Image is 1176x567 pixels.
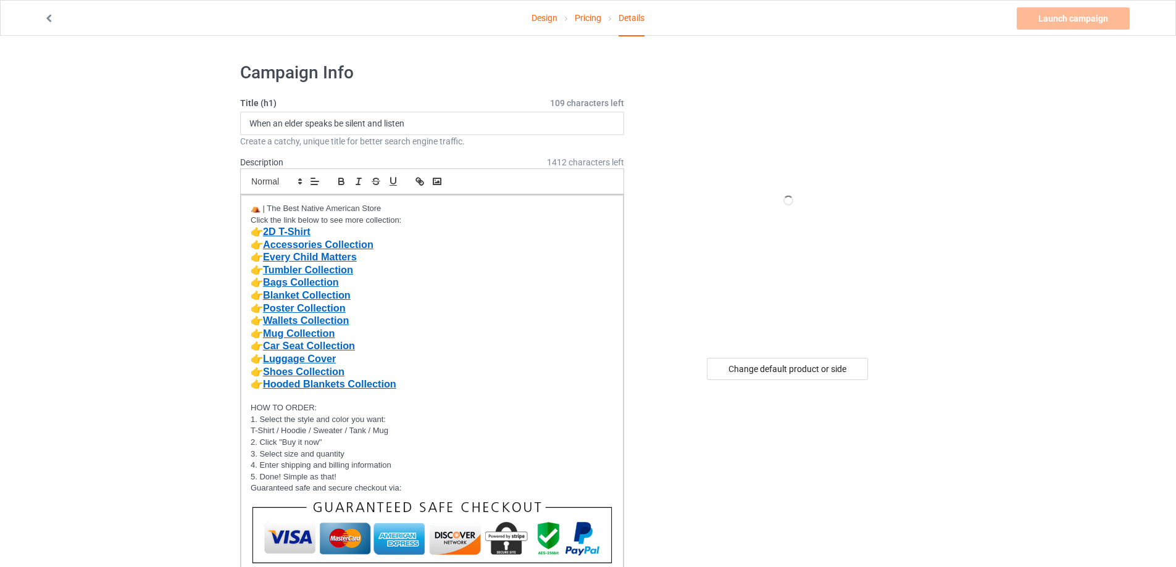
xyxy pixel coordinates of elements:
a: Hooded Blankets Collection [263,378,396,389]
strong: 👉 [251,251,263,262]
p: HOW TO ORDER: [251,402,614,414]
div: Details [619,1,644,36]
p: 1. Select the style and color you want: [251,414,614,426]
strong: 👉 [251,264,263,275]
img: thanh_toan.png [251,494,614,565]
a: Bags Collection [263,276,339,288]
div: Create a catchy, unique title for better search engine traffic. [240,135,624,147]
strong: 👉 [251,302,263,313]
a: 2D T-Shirt [263,226,311,237]
span: 109 characters left [550,97,624,109]
strong: 👉 [251,353,263,364]
a: Poster Collection [263,302,346,313]
a: Accessories Collection [263,239,373,250]
strong: 👉 [251,366,263,377]
strong: 👉 [251,226,263,237]
a: Blanket Collection [263,289,351,300]
a: Every Child Matters [263,251,357,262]
strong: 👉 [251,340,263,351]
a: Wallets Collection [263,315,349,326]
span: 1412 characters left [547,156,624,168]
p: 4. Enter shipping and billing information [251,460,614,471]
a: Shoes Collection [263,366,344,377]
a: Luggage Cover [263,353,336,364]
a: Tumbler Collection [263,264,353,275]
h1: Campaign Info [240,62,624,84]
strong: 👉 [251,276,263,288]
strong: 👉 [251,378,263,389]
p: T-Shirt / Hoodie / Sweater / Tank / Mug [251,425,614,437]
a: Pricing [575,1,601,35]
label: Title (h1) [240,97,624,109]
a: Design [532,1,557,35]
a: Mug Collection [263,328,335,339]
p: Guaranteed safe and secure checkout via: [251,482,614,494]
p: Click the link below to see more collection: [251,215,614,226]
a: Car Seat Collection [263,340,355,351]
p: ⛺ | The Best Native American Store [251,203,614,215]
p: 5. Done! Simple as that! [251,471,614,483]
p: 2. Click "Buy it now" [251,437,614,449]
label: Description [240,157,283,167]
strong: 👉 [251,315,263,326]
strong: 👉 [251,328,263,339]
div: Change default product or side [707,358,868,380]
strong: 👉 [251,239,263,250]
p: 3. Select size and quantity [251,449,614,460]
strong: 👉 [251,289,263,300]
